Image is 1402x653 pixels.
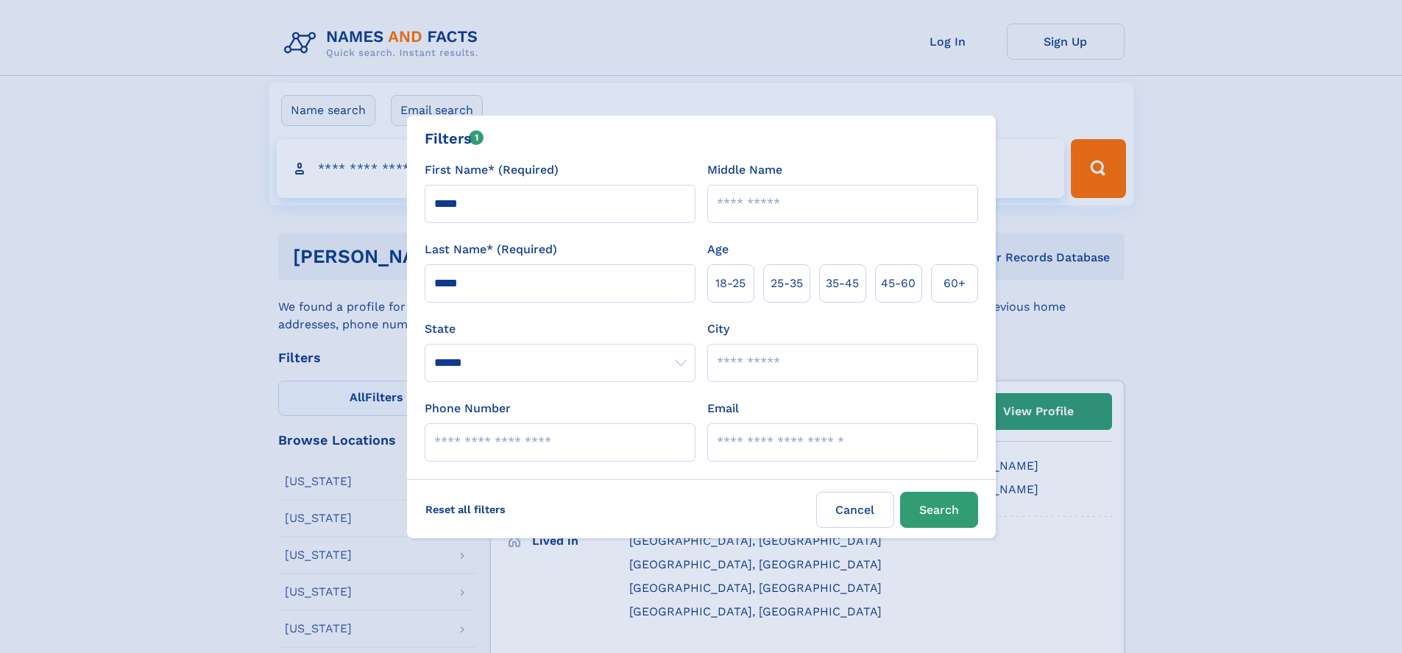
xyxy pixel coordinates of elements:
span: 35‑45 [826,275,859,292]
label: Email [707,400,739,417]
span: 60+ [943,275,966,292]
span: 45‑60 [881,275,916,292]
span: 25‑35 [771,275,803,292]
label: State [425,320,695,338]
label: City [707,320,729,338]
div: Filters [425,127,484,149]
label: Reset all filters [416,492,515,527]
label: Phone Number [425,400,511,417]
label: Age [707,241,729,258]
label: Cancel [816,492,894,528]
label: Middle Name [707,161,782,179]
button: Search [900,492,978,528]
span: 18‑25 [715,275,746,292]
label: First Name* (Required) [425,161,559,179]
label: Last Name* (Required) [425,241,557,258]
